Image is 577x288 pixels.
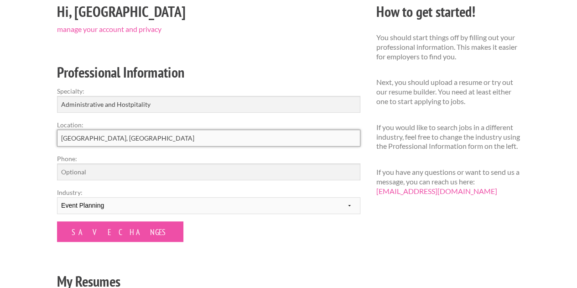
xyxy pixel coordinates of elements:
[376,1,520,22] h2: How to get started!
[57,1,360,22] h2: Hi, [GEOGRAPHIC_DATA]
[57,130,360,147] input: e.g. New York, NY
[57,188,360,197] label: Industry:
[57,221,183,242] input: Save Changes
[376,33,520,61] p: You should start things off by filling out your professional information. This makes it easier fo...
[57,86,360,96] label: Specialty:
[376,187,497,195] a: [EMAIL_ADDRESS][DOMAIN_NAME]
[376,78,520,106] p: Next, you should upload a resume or try out our resume builder. You need at least either one to s...
[57,154,360,163] label: Phone:
[57,62,360,83] h2: Professional Information
[57,25,161,33] a: manage your account and privacy
[57,120,360,130] label: Location:
[57,163,360,180] input: Optional
[376,168,520,196] p: If you have any questions or want to send us a message, you can reach us here:
[376,123,520,151] p: If you would like to search jobs in a different industry, feel free to change the industry using ...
